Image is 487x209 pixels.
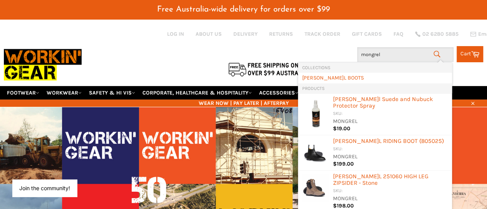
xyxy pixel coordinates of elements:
div: SKU: [333,110,448,118]
a: DELIVERY [233,30,258,38]
img: 251060_Hero_200x.jpg [302,174,329,201]
a: WORKWEAR [44,86,85,100]
span: Free Australia-wide delivery for orders over $99 [157,5,330,13]
a: Log in [167,31,184,37]
a: FAQ [393,30,403,38]
a: GIFT CARDS [352,30,382,38]
span: $198.00 [333,202,353,209]
a: SAFETY & HI VIS [86,86,138,100]
b: [PERSON_NAME] [333,138,378,144]
div: MONGREL [333,118,448,126]
a: ACCESSORIES [256,86,301,100]
li: Products [298,83,452,93]
div: SKU: [333,187,448,195]
span: 02 6280 5885 [422,32,459,37]
b: [PERSON_NAME] [333,96,378,103]
li: Collections: MONGREL BOOTS [298,72,452,83]
b: [PERSON_NAME] [302,75,343,81]
span: $199.00 [333,161,353,167]
input: Search [357,47,454,62]
img: Flat $9.95 shipping Australia wide [227,61,323,77]
img: Workin Gear leaders in Workwear, Safety Boots, PPE, Uniforms. Australia's No.1 in Workwear [4,44,82,86]
div: MONGREL [333,153,448,161]
div: L RIDING BOOT (805025) [333,138,448,146]
a: ABOUT US [196,30,222,38]
div: L 251060 HIGH LEG ZIPSIDER - Stone [333,173,448,187]
div: MONGREL [333,195,448,203]
a: 02 6280 5885 [415,32,459,37]
a: Cart [457,46,483,62]
b: [PERSON_NAME] [333,173,378,180]
img: 805025_Hero_new_200x.jpg [302,139,329,166]
div: l Suede and Nubuck Protector Spray [333,96,448,110]
img: MONGRELWATERPROOFINGSPRAY_200x.jpg [303,97,328,129]
a: FOOTWEAR [4,86,42,100]
span: $19.00 [333,125,350,132]
a: CORPORATE, HEALTHCARE & HOSPITALITY [139,86,255,100]
a: TRACK ORDER [305,30,340,38]
li: Products: Mongrel Suede and Nubuck Protector Spray [298,93,452,135]
li: Products: MONGREL RIDING BOOT (805025) [298,135,452,171]
li: Collections [298,63,452,73]
span: WEAR NOW | PAY LATER | AFTERPAY [4,100,483,107]
a: L BOOTS [302,74,448,81]
button: Join the community! [19,185,70,191]
a: RETURNS [269,30,293,38]
div: SKU: [333,146,448,153]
